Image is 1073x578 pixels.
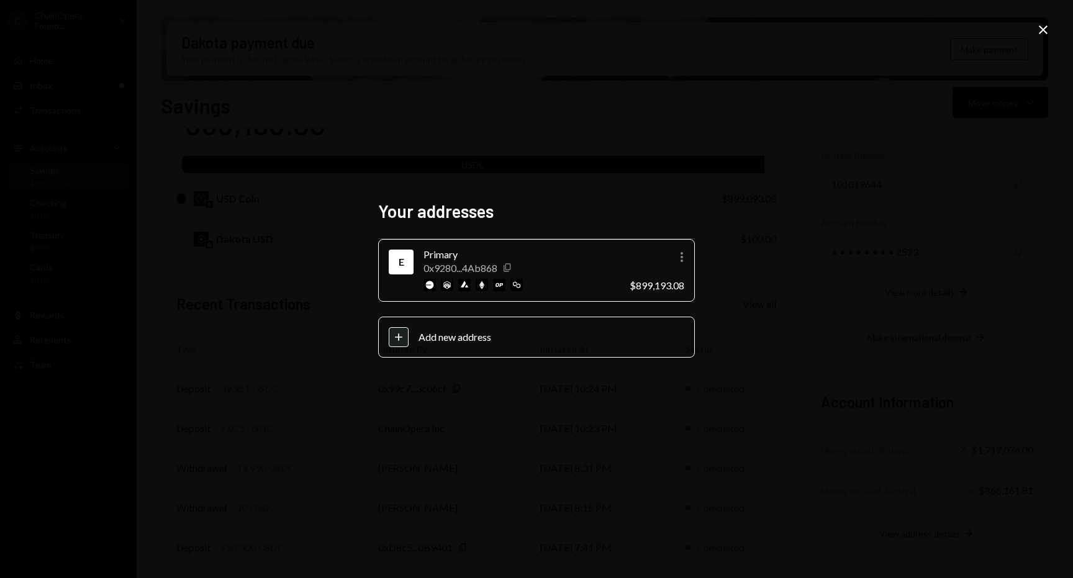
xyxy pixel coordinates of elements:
[630,279,684,291] div: $899,193.08
[458,279,471,291] img: avalanche-mainnet
[441,279,453,291] img: arbitrum-mainnet
[391,252,411,272] div: Ethereum
[476,279,488,291] img: ethereum-mainnet
[423,279,436,291] img: base-mainnet
[378,199,695,224] h2: Your addresses
[423,262,497,274] div: 0x9280...4Ab868
[493,279,505,291] img: optimism-mainnet
[510,279,523,291] img: polygon-mainnet
[423,247,620,262] div: Primary
[378,317,695,358] button: Add new address
[419,331,684,343] div: Add new address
